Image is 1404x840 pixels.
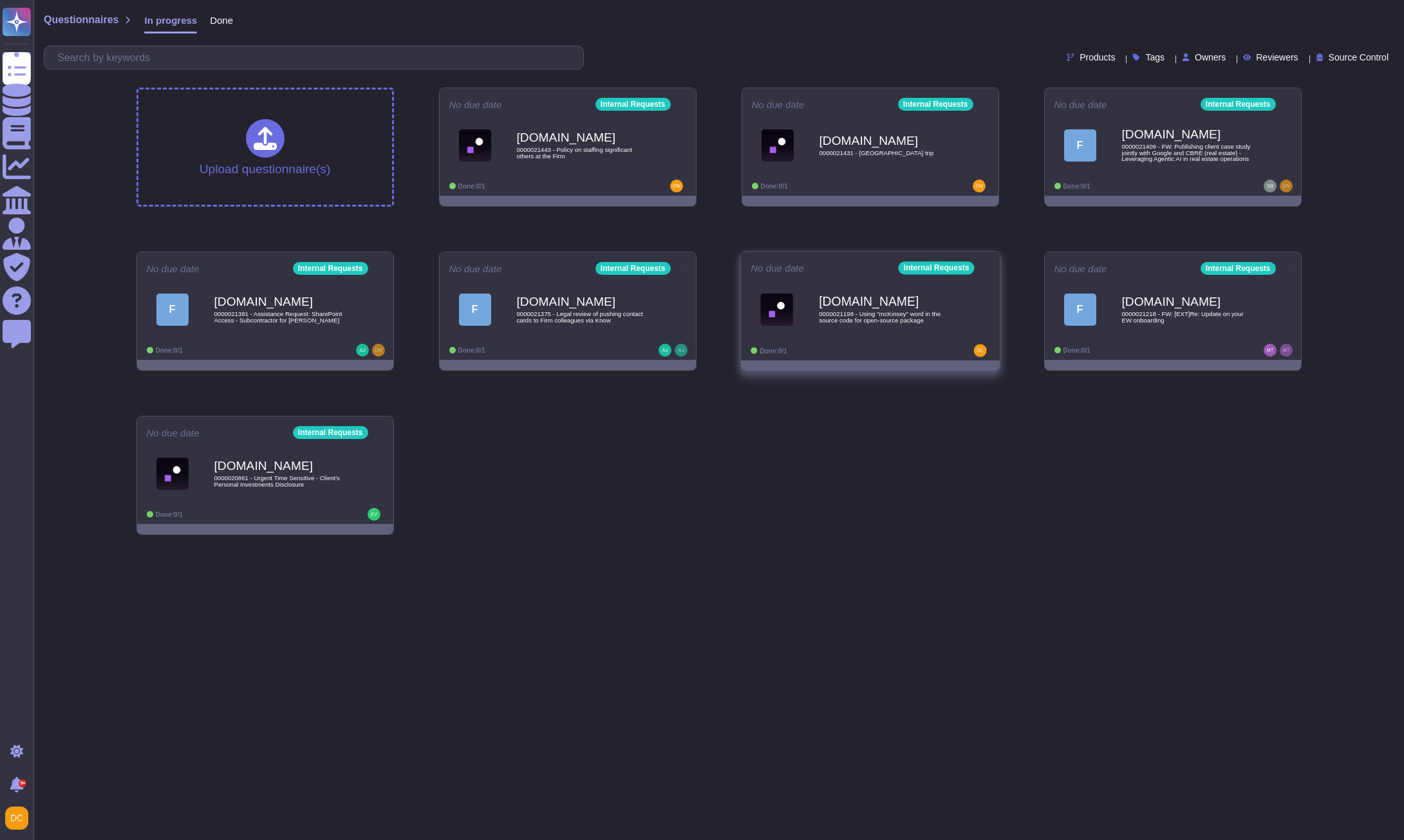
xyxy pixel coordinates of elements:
[214,295,343,308] b: [DOMAIN_NAME]
[1280,180,1293,192] img: user
[1145,53,1165,62] span: Tags
[1054,100,1107,109] span: No due date
[1201,98,1276,111] div: Internal Requests
[356,344,369,357] img: user
[1064,294,1096,326] div: F
[1280,344,1293,357] img: user
[595,262,671,275] div: Internal Requests
[156,294,189,326] div: F
[3,804,37,832] button: user
[1195,53,1226,62] span: Owners
[214,460,343,472] b: [DOMAIN_NAME]
[147,264,200,274] span: No due date
[819,135,948,147] b: [DOMAIN_NAME]
[156,511,183,518] span: Done: 0/1
[517,311,646,323] span: 0000021375 - Legal review of pushing contact cards to Firm colleagues via Know
[458,183,485,190] span: Done: 0/1
[752,100,805,109] span: No due date
[214,311,343,323] span: 0000021381 - Assistance Request: SharePoint Access - Subcontractor for [PERSON_NAME]
[761,183,788,190] span: Done: 0/1
[449,100,502,109] span: No due date
[1201,262,1276,275] div: Internal Requests
[517,147,646,159] span: 0000021443 - Policy on staffing significant others at the Firm
[760,347,787,354] span: Done: 0/1
[1122,144,1251,162] span: 0000021409 - FW: Publishing client case study jointly with Google and CBRE (real estate) - Levera...
[210,15,233,25] span: Done
[760,293,793,326] img: Logo
[458,347,485,354] span: Done: 0/1
[973,344,986,357] img: user
[144,15,197,25] span: In progress
[1122,295,1251,308] b: [DOMAIN_NAME]
[751,263,804,273] span: No due date
[1256,53,1298,62] span: Reviewers
[595,98,671,111] div: Internal Requests
[670,180,683,192] img: user
[819,150,948,156] span: 0000021431 - [GEOGRAPHIC_DATA] trip
[214,475,343,487] span: 0000020861 - Urgent Time Sensitive - Client's Personal Investments Disclosure
[659,344,671,357] img: user
[156,458,189,490] img: Logo
[1054,264,1107,274] span: No due date
[1063,183,1090,190] span: Done: 0/1
[898,261,974,274] div: Internal Requests
[517,295,646,308] b: [DOMAIN_NAME]
[1122,311,1251,323] span: 0000021218 - FW: [EXT]Re: Update on your EW onboarding
[819,311,949,323] span: 0000021198 - Using "mcKinsey" word in the source code for open-source package
[293,262,368,275] div: Internal Requests
[1264,180,1277,192] img: user
[156,347,183,354] span: Done: 0/1
[675,344,688,357] img: user
[5,807,28,830] img: user
[819,295,949,308] b: [DOMAIN_NAME]
[147,428,200,438] span: No due date
[517,131,646,144] b: [DOMAIN_NAME]
[293,426,368,439] div: Internal Requests
[449,264,502,274] span: No due date
[762,129,794,162] img: Logo
[973,180,986,192] img: user
[200,119,331,175] div: Upload questionnaire(s)
[19,779,26,787] div: 9+
[1329,53,1389,62] span: Source Control
[368,508,380,521] img: user
[51,46,583,69] input: Search by keywords
[898,98,973,111] div: Internal Requests
[1064,129,1096,162] div: F
[1122,128,1251,140] b: [DOMAIN_NAME]
[44,15,118,25] span: Questionnaires
[1264,344,1277,357] img: user
[459,129,491,162] img: Logo
[1080,53,1115,62] span: Products
[372,344,385,357] img: user
[459,294,491,326] div: F
[1063,347,1090,354] span: Done: 0/1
